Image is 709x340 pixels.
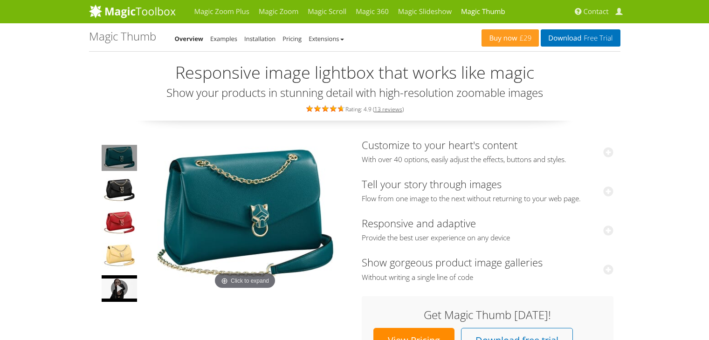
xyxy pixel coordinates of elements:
span: Provide the best user experience on any device [362,233,613,243]
a: Overview [175,34,204,43]
span: With over 40 options, easily adjust the effects, buttons and styles. [362,155,613,164]
a: Include videos too! Magic Thumb comes with out-of-the-box support for YouTube, Vimeo and self-hos... [101,274,138,303]
a: Tell your story through imagesFlow from one image to the next without returning to your web page. [362,177,613,204]
span: £29 [517,34,532,42]
span: Without writing a single line of code [362,273,613,282]
a: Examples [210,34,237,43]
h1: Magic Thumb [89,30,156,42]
h3: Show your products in stunning detail with high-resolution zoomable images [89,87,620,99]
img: JavaScript Lightbox - Magic Thumb Demo image - Cartier Leather Bag 1 [102,145,137,171]
a: You can use your keyboard to navigate on a desktop and familiar swipe gestures on a touch enabled... [101,242,138,270]
a: 13 reviews [374,105,402,113]
img: JavaScript Lightbox - Magic Thumb Demo image - Cartier Leather Bag 3 [102,210,137,236]
div: Rating: 4.9 ( ) [89,103,620,114]
a: Show gorgeous product image galleriesWithout writing a single line of code [362,255,613,282]
h3: Get Magic Thumb [DATE]! [371,309,604,321]
a: Extensions [309,34,344,43]
h2: Responsive image lightbox that works like magic [89,63,620,82]
span: Flow from one image to the next without returning to your web page. [362,194,613,204]
img: Magic Thumb demo - Cartier bag 2 [102,177,137,204]
a: DownloadFree Trial [541,29,620,47]
a: Magic Thumb is completely responsive, resize your browser window to see it in action [101,209,138,237]
a: Responsive and adaptiveProvide the best user experience on any device [362,216,613,243]
span: Free Trial [581,34,613,42]
a: Click to expand [143,139,348,292]
a: Pricing [282,34,302,43]
span: Contact [584,7,609,16]
a: Showcase your product images in this sleek javascript lightbox [101,144,138,172]
a: Installation [244,34,275,43]
img: JavaScript Lightbox - Magic Thumb Demo image - Cartier Leather Bag 4 [102,243,137,269]
a: Buy now£29 [482,29,539,47]
img: Youtube thumbnail Magic Thumb [143,139,348,292]
a: Customize to your heart's contentWith over 40 options, easily adjust the effects, buttons and sty... [362,138,613,164]
img: MagicToolbox.com - Image tools for your website [89,4,176,18]
img: default.jpg [102,275,137,302]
